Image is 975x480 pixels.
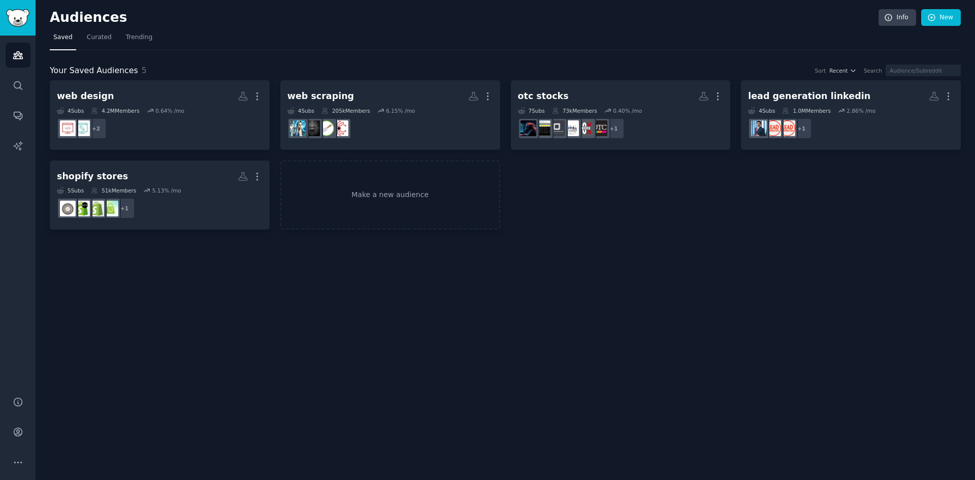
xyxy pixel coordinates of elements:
div: 5.13 % /mo [152,187,181,194]
span: Your Saved Audiences [50,65,138,77]
img: PennyQueen [563,120,579,136]
div: 51k Members [91,187,136,194]
button: Recent [829,67,857,74]
div: 1.0M Members [782,107,830,114]
span: Curated [87,33,112,42]
div: + 1 [114,198,135,219]
a: Curated [83,29,115,50]
img: ShopifyeCommerce [60,201,76,216]
img: LeadGenMarketplace [779,120,795,136]
div: + 1 [603,118,625,139]
div: 2.86 % /mo [847,107,875,114]
div: web design [57,90,114,103]
a: otc stocks7Subs73kMembers0.40% /mo+1OTCMarkets10xPennyStocksPennyQueenOTCpennystocksStocks_OTCTic... [511,80,731,150]
span: Saved [53,33,73,42]
input: Audience/Subreddit [886,65,961,76]
div: 205k Members [321,107,370,114]
img: LinkedInLunatics [751,120,767,136]
a: web scraping4Subs205kMembers6.15% /moscrapinghubscrapywebscrapingautomation [280,80,500,150]
a: shopify stores5Subs51kMembers5.13% /mo+1Shopify_Successshopify_hustlersshopifyDevShopifyeCommerce [50,161,270,230]
img: scrapy [318,120,334,136]
div: 4 Sub s [287,107,314,114]
img: OTCMarkets [592,120,607,136]
span: Recent [829,67,848,74]
span: 5 [142,66,147,75]
div: 4 Sub s [57,107,84,114]
div: + 2 [85,118,107,139]
div: shopify stores [57,170,128,183]
img: OTCpennystocks [549,120,565,136]
img: LeadGeneration [765,120,781,136]
img: shopify_hustlers [88,201,104,216]
span: Trending [126,33,152,42]
div: otc stocks [518,90,569,103]
div: web scraping [287,90,354,103]
div: 5 Sub s [57,187,84,194]
img: webscraping [304,120,320,136]
div: 6.15 % /mo [386,107,415,114]
div: lead generation linkedin [748,90,870,103]
a: New [921,9,961,26]
a: Trending [122,29,156,50]
a: Saved [50,29,76,50]
img: Stocks_OTC [535,120,550,136]
img: automation [290,120,306,136]
a: web design4Subs4.2MMembers0.64% /mo+2web_designwebdev [50,80,270,150]
div: 0.40 % /mo [613,107,642,114]
img: scrapinghub [333,120,348,136]
img: GummySearch logo [6,9,29,27]
img: shopifyDev [74,201,90,216]
div: Sort [815,67,826,74]
div: 0.64 % /mo [155,107,184,114]
img: TickerTalkByLiam [521,120,536,136]
a: lead generation linkedin4Subs1.0MMembers2.86% /mo+1LeadGenMarketplaceLeadGenerationLinkedInLunatics [741,80,961,150]
a: Info [879,9,916,26]
img: web_design [74,120,90,136]
div: 7 Sub s [518,107,545,114]
div: 4 Sub s [748,107,775,114]
a: Make a new audience [280,161,500,230]
img: Shopify_Success [103,201,118,216]
img: 10xPennyStocks [577,120,593,136]
div: Search [864,67,882,74]
div: + 1 [791,118,812,139]
img: webdev [60,120,76,136]
div: 4.2M Members [91,107,139,114]
h2: Audiences [50,10,879,26]
div: 73k Members [552,107,597,114]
